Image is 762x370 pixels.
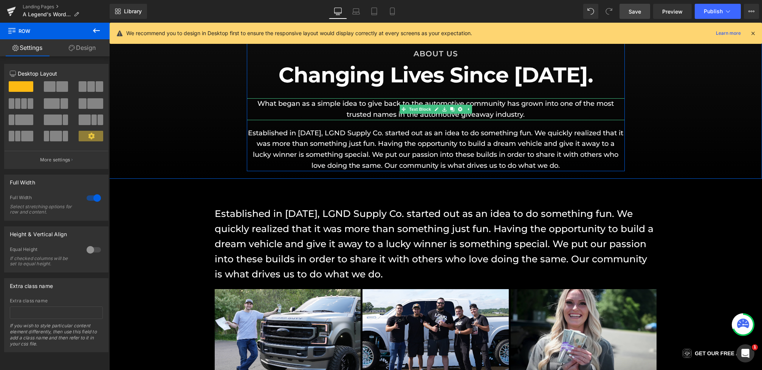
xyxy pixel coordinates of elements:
[138,105,516,149] p: Established in [DATE], LGND Supply Co. started out as an idea to do something fun. We quickly rea...
[329,4,347,19] a: Desktop
[662,8,683,15] span: Preview
[298,82,323,91] span: Text Block
[10,195,79,203] div: Full Width
[110,4,147,19] a: New Library
[10,227,67,237] div: Height & Vertical Align
[124,8,142,15] span: Library
[339,82,347,91] a: Clone Element
[105,183,548,259] p: Established in [DATE], LGND Supply Co. started out as an idea to do something fun. We quickly rea...
[736,344,754,362] iframe: Intercom live chat
[10,298,103,303] div: Extra class name
[10,256,78,266] div: If checked columns will be set to equal height.
[23,4,110,10] a: Landing Pages
[383,4,401,19] a: Mobile
[10,204,78,215] div: Select stretching options for row and content.
[10,70,103,77] p: Desktop Layout
[347,82,355,91] a: Delete Element
[653,4,692,19] a: Preview
[629,8,641,15] span: Save
[163,4,172,15] a: Expand / Collapse
[573,326,582,335] img: Logo
[55,39,110,56] a: Design
[6,310,70,341] iframe: Marketing Popup
[713,29,744,38] a: Learn more
[583,4,598,19] button: Undo
[695,4,741,19] button: Publish
[5,151,108,169] button: More settings
[704,8,723,14] span: Publish
[744,4,759,19] button: More
[347,4,365,19] a: Laptop
[752,344,758,350] span: 1
[365,4,383,19] a: Tablet
[10,279,53,289] div: Extra class name
[10,175,35,186] div: Full Width
[126,29,472,37] p: We recommend you to design in Desktop first to ensure the responsive layout would display correct...
[585,326,639,335] div: GET OUR FREE APP!
[147,4,163,15] span: Row
[40,156,70,163] p: More settings
[10,323,103,352] div: If you wish to style particular content element differently, then use this field to add a class n...
[23,11,71,17] span: A Legend's Word...
[355,82,362,91] a: Expand / Collapse
[10,246,79,254] div: Equal Height
[331,82,339,91] a: Save element
[601,4,616,19] button: Redo
[138,26,516,36] h4: ABOUT US
[8,23,83,39] span: Row
[138,36,516,68] h1: Changing Lives Since [DATE].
